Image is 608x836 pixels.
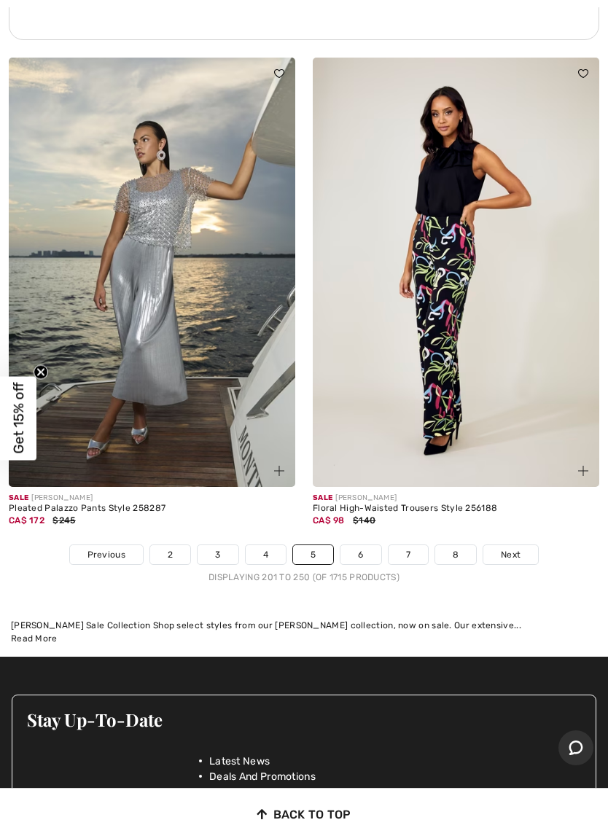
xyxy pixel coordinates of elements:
div: Pleated Palazzo Pants Style 258287 [9,504,295,514]
a: 4 [246,545,286,564]
span: Next [501,548,521,561]
span: Contests [209,784,252,800]
h3: Stay Up-To-Date [27,710,581,729]
span: $245 [52,515,75,526]
div: [PERSON_NAME] [313,493,599,504]
button: Close teaser [34,364,48,379]
div: [PERSON_NAME] [9,493,295,504]
a: 7 [389,545,428,564]
img: plus_v2.svg [578,466,588,476]
img: heart_black_full.svg [274,69,284,78]
a: Next [483,545,538,564]
span: CA$ 98 [313,515,345,526]
span: CA$ 172 [9,515,44,526]
span: Latest News [209,754,270,769]
span: Read More [11,633,58,644]
iframe: Opens a widget where you can chat to one of our agents [558,730,593,767]
div: [PERSON_NAME] Sale Collection Shop select styles from our [PERSON_NAME] collection, now on sale. ... [11,619,597,632]
span: Deals And Promotions [209,769,316,784]
div: Floral High-Waisted Trousers Style 256188 [313,504,599,514]
span: Sale [9,493,28,502]
span: $140 [353,515,375,526]
a: 5 [293,545,333,564]
a: 3 [198,545,238,564]
a: Previous [70,545,143,564]
a: 6 [340,545,381,564]
span: Get 15% off [10,383,27,454]
img: Pleated Palazzo Pants Style 258287. Silver [9,58,295,488]
img: heart_black_full.svg [578,69,588,78]
img: plus_v2.svg [274,466,284,476]
a: 2 [150,545,190,564]
span: Sale [313,493,332,502]
span: Previous [87,548,125,561]
a: 8 [435,545,476,564]
img: Floral High-Waisted Trousers Style 256188. Black/Multi [313,58,599,488]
